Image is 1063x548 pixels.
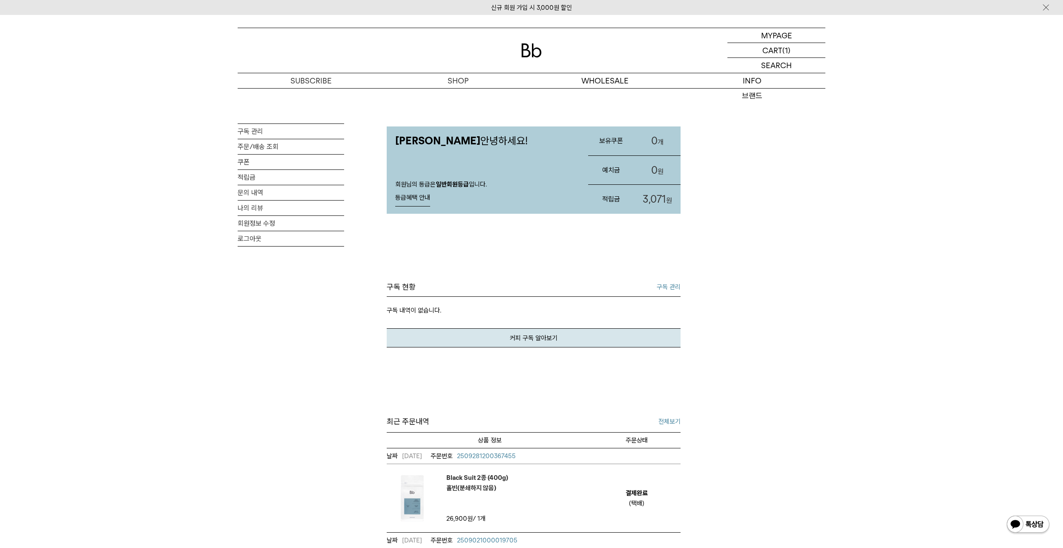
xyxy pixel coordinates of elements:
a: 신규 회원 가입 시 3,000원 할인 [491,4,572,11]
a: 나의 리뷰 [238,201,344,215]
a: 로그아웃 [238,231,344,246]
a: 브랜드 [678,89,825,103]
a: 3,071원 [635,185,681,214]
span: 2509021000019705 [457,537,517,544]
p: (1) [782,43,790,57]
a: 문의 내역 [238,185,344,200]
p: CART [762,43,782,57]
a: 2509281200367455 [431,451,516,461]
a: SHOP [385,73,531,88]
p: 구독 내역이 없습니다. [387,297,681,328]
a: 등급혜택 안내 [395,189,430,207]
a: 전체보기 [658,416,681,427]
em: [DATE] [387,535,422,545]
a: 0원 [635,156,681,185]
h3: 예치금 [588,159,634,181]
div: (택배) [629,498,644,508]
td: / 1개 [446,514,519,524]
strong: 일반회원등급 [436,181,469,188]
p: WHOLESALE [531,73,678,88]
span: 최근 주문내역 [387,416,429,428]
a: 2509021000019705 [431,535,517,545]
span: 0 [651,135,658,147]
span: 3,071 [643,193,666,205]
a: CART (1) [727,43,825,58]
em: [DATE] [387,451,422,461]
a: 쿠폰 [238,155,344,169]
a: 적립금 [238,170,344,185]
a: 0개 [635,126,681,155]
p: 안녕하세요! [387,126,580,155]
h3: 보유쿠폰 [588,129,634,152]
p: INFO [678,73,825,88]
em: Black Suit 2종 (400g) 홀빈(분쇄하지 않음) [446,473,508,493]
a: MYPAGE [727,28,825,43]
p: MYPAGE [761,28,792,43]
h3: 구독 현황 [387,282,416,292]
a: Black Suit 2종 (400g)홀빈(분쇄하지 않음) [446,473,508,493]
a: 구독 관리 [657,282,681,292]
div: 회원님의 등급은 입니다. [387,172,580,214]
em: 결제완료 [626,488,648,498]
img: Black Suit [387,473,438,524]
th: 상품명/옵션 [387,432,592,448]
span: 0 [651,164,658,176]
th: 주문상태 [592,432,681,448]
a: SUBSCRIBE [238,73,385,88]
a: 주문/배송 조회 [238,139,344,154]
p: SEARCH [761,58,792,73]
img: 로고 [521,43,542,57]
a: 구독 관리 [238,124,344,139]
h3: 적립금 [588,188,634,210]
a: 커피 구독 알아보기 [387,328,681,347]
strong: [PERSON_NAME] [395,135,480,147]
strong: 26,900원 [446,515,473,522]
a: 회원정보 수정 [238,216,344,231]
img: 카카오톡 채널 1:1 채팅 버튼 [1006,515,1050,535]
span: 2509281200367455 [457,452,516,460]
